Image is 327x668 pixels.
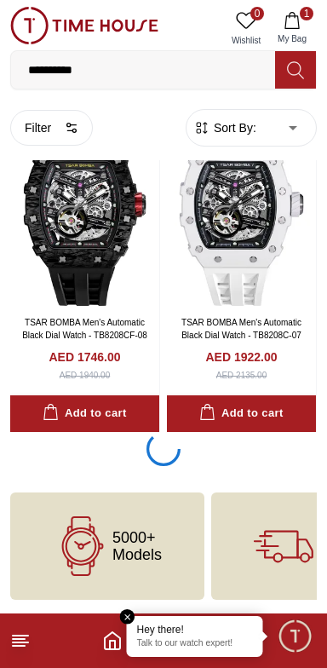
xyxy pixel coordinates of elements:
[271,32,313,45] span: My Bag
[102,631,123,651] a: Home
[167,395,316,432] button: Add to cart
[167,114,316,306] img: TSAR BOMBA Men's Automatic Black Dial Watch - TB8208C-07
[49,348,120,366] h4: AED 1746.00
[43,404,126,423] div: Add to cart
[225,7,267,50] a: 0Wishlist
[120,609,135,625] em: Close tooltip
[10,395,159,432] button: Add to cart
[277,618,314,655] div: Chat Widget
[216,369,267,382] div: AED 2135.00
[210,119,256,136] span: Sort By:
[22,318,147,340] a: TSAR BOMBA Men's Automatic Black Dial Watch - TB8208CF-08
[10,110,93,146] button: Filter
[267,7,317,50] button: 1My Bag
[205,348,277,366] h4: AED 1922.00
[137,623,253,636] div: Hey there!
[10,7,158,44] img: ...
[60,369,111,382] div: AED 1940.00
[250,7,264,20] span: 0
[10,114,159,306] img: TSAR BOMBA Men's Automatic Black Dial Watch - TB8208CF-08
[225,34,267,47] span: Wishlist
[300,7,313,20] span: 1
[112,529,162,563] span: 5000+ Models
[181,318,301,340] a: TSAR BOMBA Men's Automatic Black Dial Watch - TB8208C-07
[193,119,256,136] button: Sort By:
[199,404,283,423] div: Add to cart
[137,638,253,650] p: Talk to our watch expert!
